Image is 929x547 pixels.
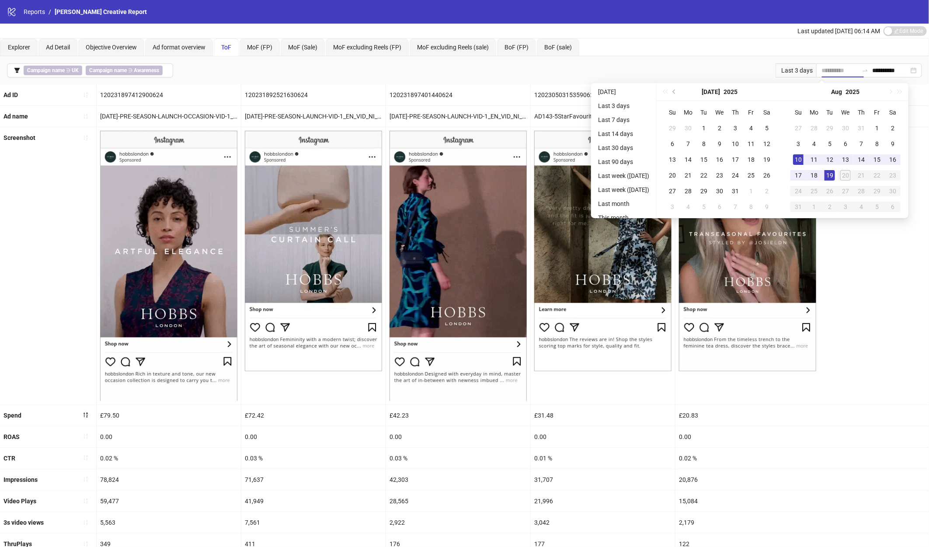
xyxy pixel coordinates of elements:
[595,87,653,97] li: [DATE]
[809,170,819,181] div: 18
[727,105,743,120] th: Th
[3,412,21,419] b: Spend
[806,152,822,167] td: 2025-08-11
[531,491,675,512] div: 21,996
[730,186,741,196] div: 31
[3,498,36,505] b: Video Plays
[869,136,885,152] td: 2025-08-08
[675,448,820,469] div: 0.02 %
[595,129,653,139] li: Last 14 days
[743,152,759,167] td: 2025-07-18
[49,7,51,17] li: /
[746,186,756,196] div: 1
[83,113,89,119] span: sort-ascending
[832,83,842,101] button: Choose a month
[730,170,741,181] div: 24
[712,152,727,167] td: 2025-07-16
[675,469,820,490] div: 20,876
[8,44,30,51] span: Explorer
[288,44,317,51] span: MoF (Sale)
[872,154,882,165] div: 15
[822,199,838,215] td: 2025-09-02
[869,120,885,136] td: 2025-08-01
[714,170,725,181] div: 23
[24,66,82,75] span: ∋
[7,63,173,77] button: Campaign name ∋ UKCampaign name ∋ Awareness
[793,123,804,133] div: 27
[806,183,822,199] td: 2025-08-25
[790,105,806,120] th: Su
[856,154,866,165] div: 14
[838,167,853,183] td: 2025-08-20
[3,433,20,440] b: ROAS
[825,154,835,165] div: 12
[531,405,675,426] div: £31.48
[680,199,696,215] td: 2025-08-04
[680,105,696,120] th: Mo
[683,202,693,212] div: 4
[595,101,653,111] li: Last 3 days
[853,167,869,183] td: 2025-08-21
[853,105,869,120] th: Th
[762,186,772,196] div: 2
[743,136,759,152] td: 2025-07-11
[746,170,756,181] div: 25
[797,28,880,35] span: Last updated [DATE] 06:14 AM
[702,83,720,101] button: Choose a month
[887,170,898,181] div: 23
[822,167,838,183] td: 2025-08-19
[667,170,678,181] div: 20
[759,199,775,215] td: 2025-08-09
[241,469,386,490] div: 71,637
[853,183,869,199] td: 2025-08-28
[134,67,159,73] b: Awareness
[3,91,18,98] b: Ad ID
[762,154,772,165] div: 19
[885,136,901,152] td: 2025-08-09
[386,426,530,447] div: 0.00
[531,106,675,127] div: AD143-5StarFavourites_VID1-VID_EN_VID_NI_04072025_F_CC_SC1_None_BAU
[667,154,678,165] div: 13
[793,202,804,212] div: 31
[245,131,382,371] img: Screenshot 120231892521630624
[790,199,806,215] td: 2025-08-31
[247,44,272,51] span: MoF (FP)
[531,84,675,105] div: 120230503153590624
[790,152,806,167] td: 2025-08-10
[838,120,853,136] td: 2025-07-30
[83,498,89,504] span: sort-ascending
[696,199,712,215] td: 2025-08-05
[743,183,759,199] td: 2025-08-01
[386,84,530,105] div: 120231897401440624
[872,186,882,196] div: 29
[730,202,741,212] div: 7
[838,199,853,215] td: 2025-09-03
[809,202,819,212] div: 1
[665,120,680,136] td: 2025-06-29
[853,152,869,167] td: 2025-08-14
[675,512,820,533] div: 2,179
[72,67,79,73] b: UK
[386,512,530,533] div: 2,922
[743,199,759,215] td: 2025-08-08
[887,139,898,149] div: 9
[759,152,775,167] td: 2025-07-19
[856,123,866,133] div: 31
[241,512,386,533] div: 7,561
[869,183,885,199] td: 2025-08-29
[869,167,885,183] td: 2025-08-22
[3,519,44,526] b: 3s video views
[670,83,679,101] button: Previous month (PageUp)
[665,167,680,183] td: 2025-07-20
[544,44,572,51] span: BoF (sale)
[667,139,678,149] div: 6
[22,7,47,17] a: Reports
[762,139,772,149] div: 12
[714,123,725,133] div: 2
[746,139,756,149] div: 11
[825,139,835,149] div: 5
[822,183,838,199] td: 2025-08-26
[887,186,898,196] div: 30
[83,455,89,461] span: sort-ascending
[840,123,851,133] div: 30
